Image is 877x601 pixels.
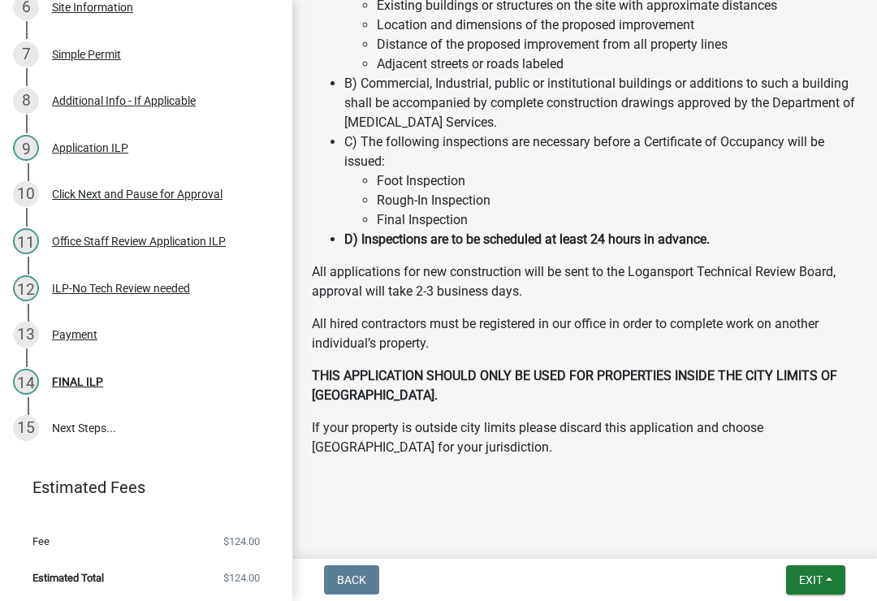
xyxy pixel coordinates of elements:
div: Application ILP [52,142,128,153]
p: All applications for new construction will be sent to the Logansport Technical Review Board, appr... [312,262,858,301]
span: Exit [799,573,823,586]
div: 14 [13,369,39,395]
span: Back [337,573,366,586]
div: 13 [13,322,39,348]
span: $124.00 [223,536,260,547]
li: Foot Inspection [377,171,858,191]
div: 15 [13,415,39,441]
button: Exit [786,565,845,595]
div: Office Staff Review Application ILP [52,236,226,247]
p: If your property is outside city limits please discard this application and choose [GEOGRAPHIC_DA... [312,418,858,457]
div: Simple Permit [52,49,121,60]
div: Click Next and Pause for Approval [52,188,222,200]
li: Distance of the proposed improvement from all property lines [377,35,858,54]
div: 9 [13,135,39,161]
div: 12 [13,275,39,301]
a: Estimated Fees [13,471,266,504]
div: 7 [13,41,39,67]
strong: THIS APPLICATION SHOULD ONLY BE USED FOR PROPERTIES INSIDE THE CITY LIMITS OF [GEOGRAPHIC_DATA]. [312,368,837,403]
li: Location and dimensions of the proposed improvement [377,15,858,35]
li: Final Inspection [377,210,858,230]
div: FINAL ILP [52,376,103,387]
button: Back [324,565,379,595]
li: Rough-In Inspection [377,191,858,210]
div: ILP-No Tech Review needed [52,283,190,294]
span: $124.00 [223,573,260,583]
div: 10 [13,181,39,207]
div: Additional Info - If Applicable [52,95,196,106]
strong: D) Inspections are to be scheduled at least 24 hours in advance. [344,231,710,247]
div: Site Information [52,2,133,13]
div: 8 [13,88,39,114]
div: Payment [52,329,97,340]
li: C) The following inspections are necessary before a Certificate of Occupancy will be issued: [344,132,858,230]
div: 11 [13,228,39,254]
span: Estimated Total [32,573,104,583]
li: B) Commercial, Industrial, public or institutional buildings or additions to such a building shal... [344,74,858,132]
li: Adjacent streets or roads labeled [377,54,858,74]
span: Fee [32,536,50,547]
p: All hired contractors must be registered in our office in order to complete work on another indiv... [312,314,858,353]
